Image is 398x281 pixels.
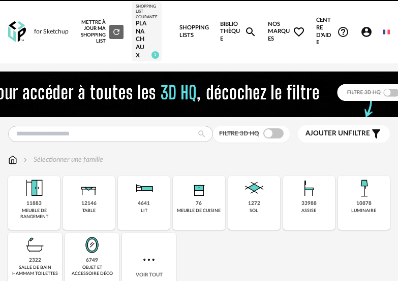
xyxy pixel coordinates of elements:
div: Planachaux [136,20,158,59]
img: fr [383,28,390,36]
div: 76 [196,200,202,207]
div: for Sketchup [34,28,69,36]
span: 1 [151,51,159,59]
img: Assise.png [297,176,321,200]
div: 33988 [301,200,317,207]
div: Shopping List courante [136,4,158,20]
div: Sélectionner une famille [21,155,103,165]
div: Mettre à jour ma Shopping List [80,19,124,45]
div: 10878 [356,200,372,207]
div: 12146 [81,200,97,207]
div: table [82,208,96,214]
img: more.7b13dc1.svg [141,252,157,268]
a: Shopping List courante Planachaux 1 [136,4,158,59]
img: Rangement.png [187,176,211,200]
span: Heart Outline icon [293,26,305,38]
div: 4641 [138,200,150,207]
span: Help Circle Outline icon [337,26,349,38]
div: assise [301,208,316,214]
span: Centre d'aideHelp Circle Outline icon [316,17,349,46]
span: filtre [305,129,370,138]
img: svg+xml;base64,PHN2ZyB3aWR0aD0iMTYiIGhlaWdodD0iMTYiIHZpZXdCb3g9IjAgMCAxNiAxNiIgZmlsbD0ibm9uZSIgeG... [21,155,29,165]
img: OXP [8,21,26,42]
div: salle de bain hammam toilettes [11,265,59,276]
div: luminaire [351,208,376,214]
img: svg+xml;base64,PHN2ZyB3aWR0aD0iMTYiIGhlaWdodD0iMTciIHZpZXdCb3g9IjAgMCAxNiAxNyIgZmlsbD0ibm9uZSIgeG... [8,155,17,165]
img: Miroir.png [80,233,104,257]
span: Account Circle icon [360,26,377,38]
span: Filter icon [370,128,382,140]
span: Refresh icon [112,29,121,34]
div: sol [250,208,258,214]
div: 2322 [29,257,41,264]
span: Account Circle icon [360,26,373,38]
div: 11883 [26,200,42,207]
span: Filtre 3D HQ [219,130,259,136]
div: 6749 [86,257,98,264]
span: Ajouter un [305,130,348,137]
div: meuble de rangement [11,208,57,220]
div: objet et accessoire déco [68,265,116,276]
div: 1272 [248,200,260,207]
button: Ajouter unfiltre Filter icon [298,125,390,143]
img: Salle%20de%20bain.png [23,233,47,257]
img: Meuble%20de%20rangement.png [22,176,46,200]
span: Magnify icon [244,26,257,38]
div: lit [141,208,147,214]
img: Literie.png [132,176,156,200]
img: Table.png [77,176,101,200]
img: Sol.png [242,176,266,200]
div: meuble de cuisine [177,208,221,214]
img: Luminaire.png [352,176,376,200]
